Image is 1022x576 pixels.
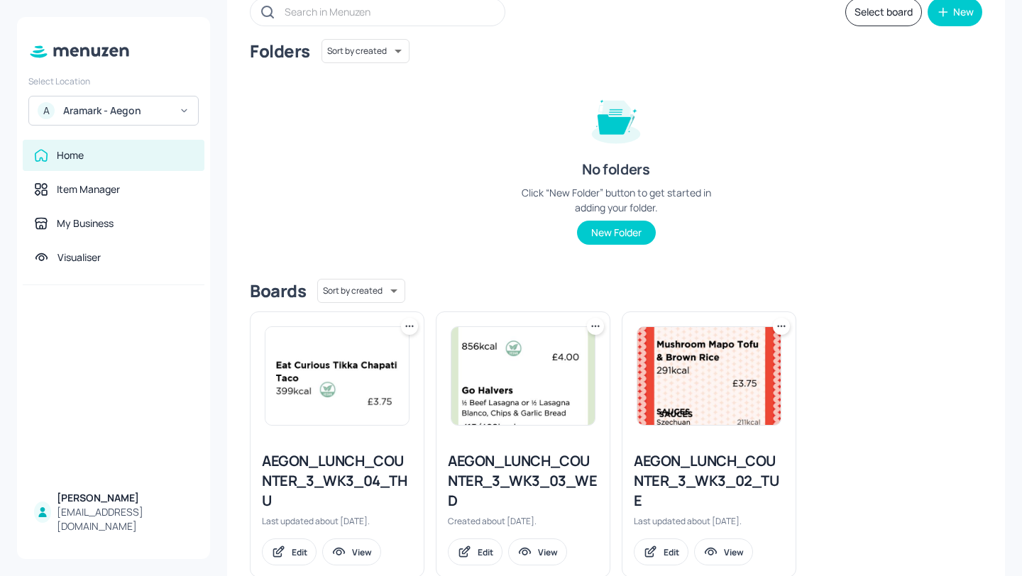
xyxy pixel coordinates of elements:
div: A [38,102,55,119]
div: Visualiser [57,250,101,265]
div: AEGON_LUNCH_COUNTER_3_WK3_03_WED [448,451,598,511]
div: New [953,7,974,17]
div: Boards [250,279,306,302]
div: Select Location [28,75,199,87]
div: Edit [478,546,493,558]
div: View [352,546,372,558]
div: Folders [250,40,310,62]
input: Search in Menuzen [285,1,490,22]
div: View [538,546,558,558]
div: Item Manager [57,182,120,196]
div: Home [57,148,84,162]
div: Click “New Folder” button to get started in adding your folder. [510,185,722,215]
img: 2025-08-14-17551657059559tjxq637qlk.jpeg [265,327,409,425]
button: New Folder [577,221,656,245]
div: Edit [292,546,307,558]
div: Aramark - Aegon [63,104,170,118]
div: Last updated about [DATE]. [634,515,784,527]
div: Last updated about [DATE]. [262,515,412,527]
img: folder-empty [581,83,652,154]
div: Edit [664,546,679,558]
div: Sort by created [322,37,410,65]
img: 2025-08-10-17548370129275aternhbw7k.jpeg [451,327,595,425]
div: No folders [582,160,649,179]
div: AEGON_LUNCH_COUNTER_3_WK3_02_TUE [634,451,784,511]
div: My Business [57,216,114,231]
div: AEGON_LUNCH_COUNTER_3_WK3_04_THU [262,451,412,511]
div: [EMAIL_ADDRESS][DOMAIN_NAME] [57,505,193,533]
div: [PERSON_NAME] [57,491,193,505]
img: 2025-08-08-1754673221394pdxp03v4g8.jpeg [637,327,781,425]
div: Sort by created [317,277,405,305]
div: View [724,546,744,558]
div: Created about [DATE]. [448,515,598,527]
